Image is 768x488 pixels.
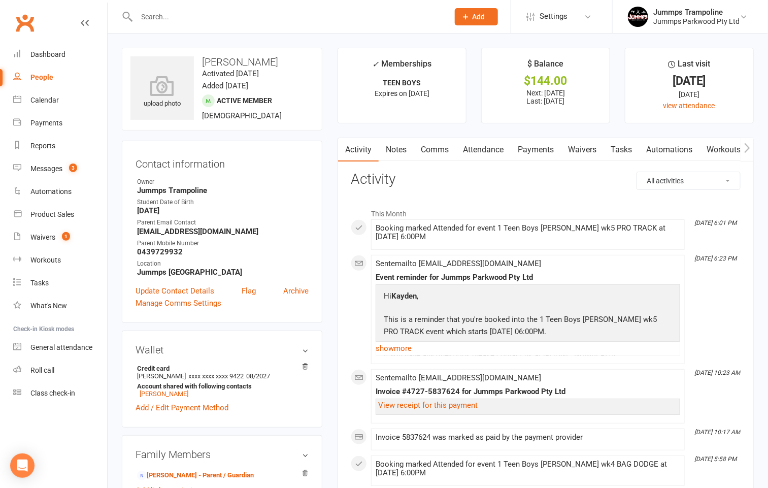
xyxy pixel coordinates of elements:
span: 08/2027 [246,372,270,380]
i: [DATE] 5:58 PM [694,456,737,463]
a: Notes [379,138,414,161]
div: Reports [30,142,55,150]
a: Reports [13,135,107,157]
a: Flag [242,285,256,297]
div: upload photo [130,76,194,109]
div: Location [137,259,309,269]
a: Comms [414,138,456,161]
strong: Kayden [391,291,417,301]
p: Hi , [381,290,675,305]
h3: Contact information [136,154,309,170]
div: General attendance [30,343,92,351]
i: ✓ [373,59,379,69]
div: Parent Email Contact [137,218,309,227]
div: [DATE] [635,89,744,100]
a: Manage Comms Settings [136,297,221,309]
div: Automations [30,187,72,196]
span: 3 [69,164,77,172]
a: Payments [511,138,561,161]
a: [PERSON_NAME] - Parent / Guardian [137,470,254,481]
a: Tasks [13,272,107,295]
div: Last visit [668,57,710,76]
a: Workouts [699,138,748,161]
time: Activated [DATE] [202,69,259,78]
div: Booking marked Attended for event 1 Teen Boys [PERSON_NAME] wk4 BAG DODGE at [DATE] 6:00PM [376,460,680,477]
div: Jummps Parkwood Pty Ltd [653,17,740,26]
a: Tasks [604,138,639,161]
div: $ Balance [528,57,564,76]
a: General attendance kiosk mode [13,336,107,359]
h3: Family Members [136,449,309,460]
div: Student Date of Birth [137,198,309,207]
a: show more [376,341,680,355]
strong: [DATE] [137,206,309,215]
strong: Jummps Trampoline [137,186,309,195]
a: Activity [338,138,379,161]
span: Settings [540,5,567,28]
a: What's New [13,295,107,317]
div: Invoice 5837624 was marked as paid by the payment provider [376,433,680,442]
div: Owner [137,177,309,187]
a: Product Sales [13,203,107,226]
div: Class check-in [30,389,75,397]
strong: Credit card [137,365,304,372]
div: What's New [30,302,67,310]
a: Workouts [13,249,107,272]
a: Dashboard [13,43,107,66]
div: People [30,73,53,81]
a: Update Contact Details [136,285,214,297]
span: Active member [217,96,272,105]
div: Booking marked Attended for event 1 Teen Boys [PERSON_NAME] wk5 PRO TRACK at [DATE] 6:00PM [376,224,680,241]
strong: [EMAIL_ADDRESS][DOMAIN_NAME] [137,227,309,236]
div: Waivers [30,233,55,241]
div: Memberships [373,57,432,76]
h3: Activity [351,172,741,187]
i: [DATE] 6:01 PM [694,219,737,226]
a: [PERSON_NAME] [140,390,188,398]
i: [DATE] 10:17 AM [694,429,740,436]
div: Messages [30,165,62,173]
div: Payments [30,119,62,127]
img: thumb_image1698795904.png [628,7,648,27]
a: View receipt for this payment [378,401,478,410]
div: Parent Mobile Number [137,239,309,248]
li: [PERSON_NAME] [136,363,309,399]
a: Waivers [561,138,604,161]
p: This is a reminder that you're booked into the 1 Teen Boys [PERSON_NAME] wk5 PRO TRACK event whic... [381,313,675,340]
a: Messages 3 [13,157,107,180]
div: Event reminder for Jummps Parkwood Pty Ltd [376,273,680,282]
a: Class kiosk mode [13,382,107,405]
div: Open Intercom Messenger [10,453,35,478]
strong: TEEN BOYS [383,79,421,87]
a: Attendance [456,138,511,161]
i: [DATE] 6:23 PM [694,255,737,262]
div: Calendar [30,96,59,104]
div: $144.00 [491,76,600,86]
a: Waivers 1 [13,226,107,249]
span: Expires on [DATE] [375,89,429,97]
div: [DATE] [635,76,744,86]
a: view attendance [663,102,715,110]
span: [DEMOGRAPHIC_DATA] [202,111,282,120]
div: Jummps Trampoline [653,8,740,17]
span: xxxx xxxx xxxx 9422 [188,372,244,380]
span: Sent email to [EMAIL_ADDRESS][DOMAIN_NAME] [376,259,541,268]
span: Sent email to [EMAIL_ADDRESS][DOMAIN_NAME] [376,373,541,382]
a: Calendar [13,89,107,112]
h3: [PERSON_NAME] [130,56,314,68]
input: Search... [133,10,442,24]
button: Add [455,8,498,25]
p: Next: [DATE] Last: [DATE] [491,89,600,105]
div: Roll call [30,366,54,374]
strong: 0439729932 [137,247,309,256]
h3: Wallet [136,344,309,355]
span: 1 [62,232,70,241]
div: Workouts [30,256,61,264]
a: Clubworx [12,10,38,36]
strong: Account shared with following contacts [137,382,304,390]
div: Tasks [30,279,49,287]
div: Product Sales [30,210,74,218]
a: People [13,66,107,89]
a: Payments [13,112,107,135]
a: Archive [283,285,309,297]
